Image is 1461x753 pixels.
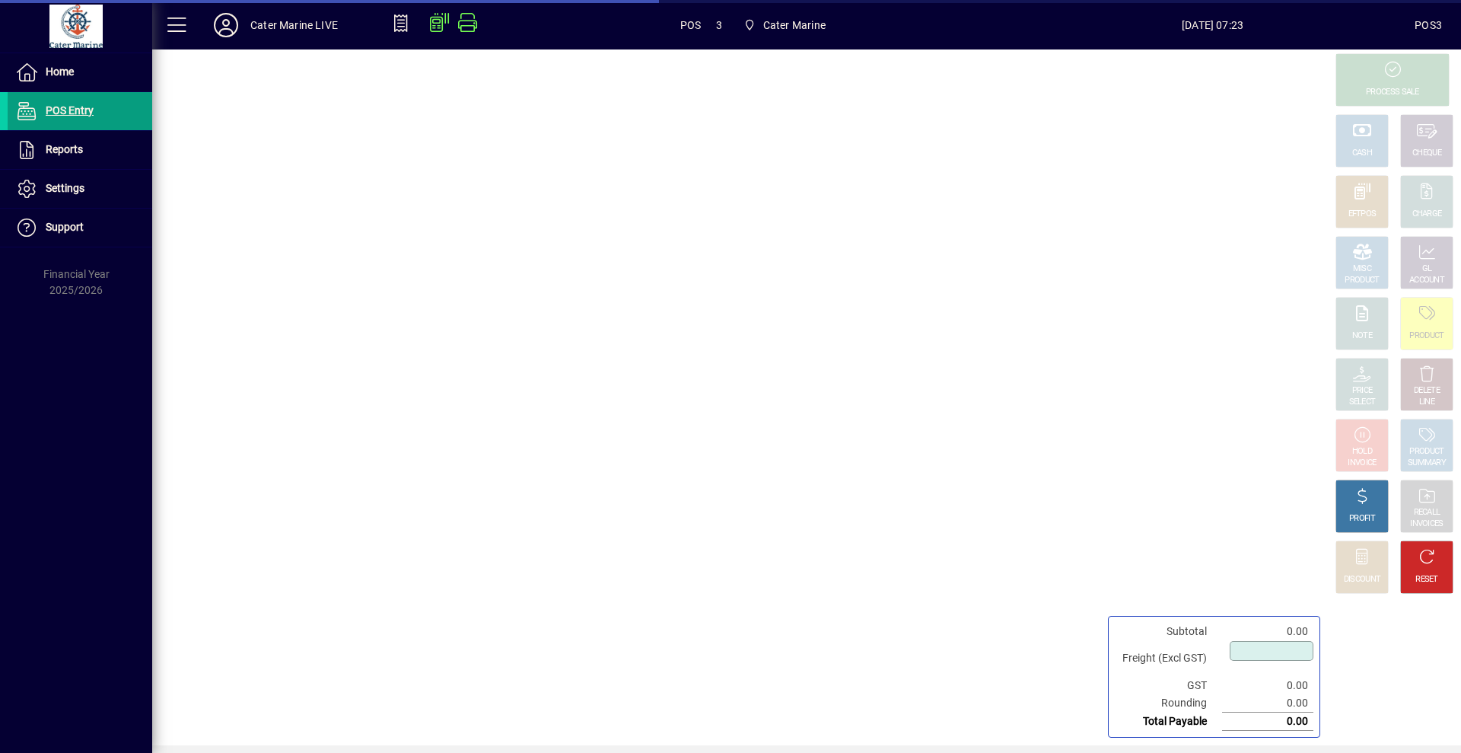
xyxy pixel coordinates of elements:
td: 0.00 [1222,677,1313,694]
a: Support [8,209,152,247]
div: PRODUCT [1345,275,1379,286]
div: RECALL [1414,507,1440,518]
div: CHEQUE [1412,148,1441,159]
div: SELECT [1349,397,1376,408]
div: CHARGE [1412,209,1442,220]
div: PRICE [1352,385,1373,397]
div: RESET [1415,574,1438,585]
div: SUMMARY [1408,458,1446,469]
span: POS [680,13,702,37]
span: Home [46,65,74,78]
div: MISC [1353,263,1371,275]
td: Freight (Excl GST) [1115,640,1222,677]
div: POS3 [1415,13,1442,37]
div: PROCESS SALE [1366,87,1419,98]
div: ACCOUNT [1409,275,1444,286]
td: GST [1115,677,1222,694]
div: PRODUCT [1409,330,1443,342]
td: Rounding [1115,694,1222,713]
span: 3 [716,13,722,37]
span: POS Entry [46,104,94,116]
td: 0.00 [1222,623,1313,640]
span: Cater Marine [763,13,826,37]
div: DELETE [1414,385,1440,397]
div: HOLD [1352,446,1372,458]
div: EFTPOS [1348,209,1377,220]
span: Support [46,221,84,233]
td: Subtotal [1115,623,1222,640]
div: DISCOUNT [1344,574,1380,585]
span: Cater Marine [737,11,832,39]
div: GL [1422,263,1432,275]
button: Profile [202,11,250,39]
div: PRODUCT [1409,446,1443,458]
td: 0.00 [1222,713,1313,731]
div: Cater Marine LIVE [250,13,338,37]
a: Home [8,53,152,91]
div: NOTE [1352,330,1372,342]
div: PROFIT [1349,513,1375,525]
div: INVOICE [1348,458,1376,469]
td: 0.00 [1222,694,1313,713]
div: INVOICES [1410,518,1443,530]
span: Settings [46,182,84,194]
a: Settings [8,170,152,208]
div: LINE [1419,397,1434,408]
div: CASH [1352,148,1372,159]
td: Total Payable [1115,713,1222,731]
span: [DATE] 07:23 [1011,13,1415,37]
span: Reports [46,143,83,155]
a: Reports [8,131,152,169]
